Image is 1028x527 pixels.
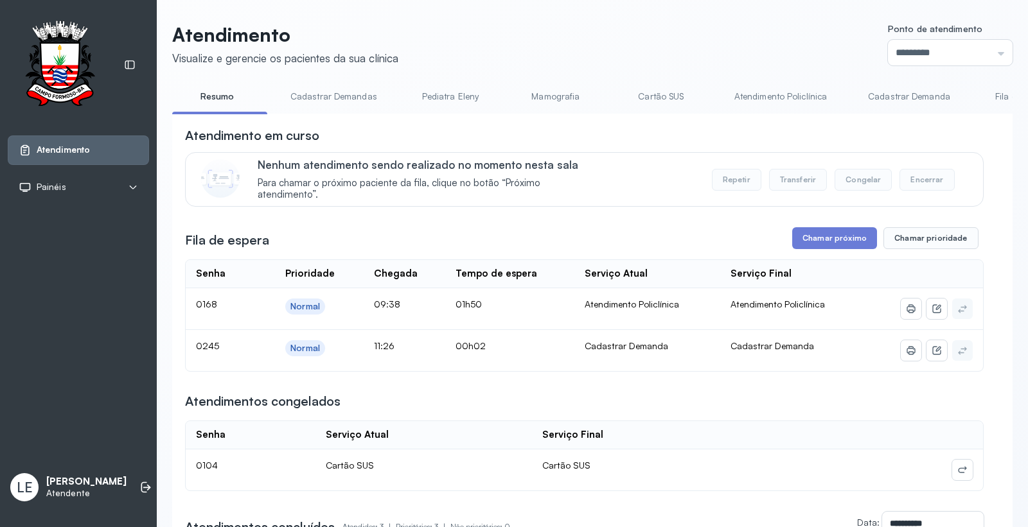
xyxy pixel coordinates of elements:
[196,460,218,471] span: 0104
[542,429,603,441] div: Serviço Final
[835,169,892,191] button: Congelar
[731,298,825,309] span: Atendimento Policlínica
[456,268,537,280] div: Tempo de espera
[46,476,127,488] p: [PERSON_NAME]
[883,227,979,249] button: Chamar prioridade
[374,298,400,309] span: 09:38
[285,268,335,280] div: Prioridade
[278,86,390,107] a: Cadastrar Demandas
[172,51,398,65] div: Visualize e gerencie os pacientes da sua clínica
[172,23,398,46] p: Atendimento
[731,268,792,280] div: Serviço Final
[585,298,710,310] div: Atendimento Policlínica
[585,268,648,280] div: Serviço Atual
[456,340,486,351] span: 00h02
[542,460,590,471] span: Cartão SUS
[37,144,90,155] span: Atendimento
[899,169,954,191] button: Encerrar
[185,392,341,410] h3: Atendimentos congelados
[185,231,269,249] h3: Fila de espera
[326,429,389,441] div: Serviço Atual
[196,298,217,309] span: 0168
[585,340,710,352] div: Cadastrar Demanda
[888,23,982,34] span: Ponto de atendimento
[37,182,66,193] span: Painéis
[258,177,598,202] span: Para chamar o próximo paciente da fila, clique no botão “Próximo atendimento”.
[712,169,761,191] button: Repetir
[769,169,828,191] button: Transferir
[405,86,495,107] a: Pediatra Eleny
[290,343,320,354] div: Normal
[13,21,106,110] img: Logotipo do estabelecimento
[374,268,418,280] div: Chegada
[172,86,262,107] a: Resumo
[185,126,319,144] h3: Atendimento em curso
[19,144,138,157] a: Atendimento
[258,158,598,171] p: Nenhum atendimento sendo realizado no momento nesta sala
[374,340,394,351] span: 11:26
[722,86,840,107] a: Atendimento Policlínica
[201,159,240,198] img: Imagem de CalloutCard
[196,429,226,441] div: Senha
[511,86,601,107] a: Mamografia
[290,301,320,312] div: Normal
[46,488,127,499] p: Atendente
[326,460,522,471] div: Cartão SUS
[196,340,219,351] span: 0245
[731,340,814,351] span: Cadastrar Demanda
[456,298,482,309] span: 01h50
[196,268,226,280] div: Senha
[792,227,877,249] button: Chamar próximo
[616,86,706,107] a: Cartão SUS
[855,86,963,107] a: Cadastrar Demanda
